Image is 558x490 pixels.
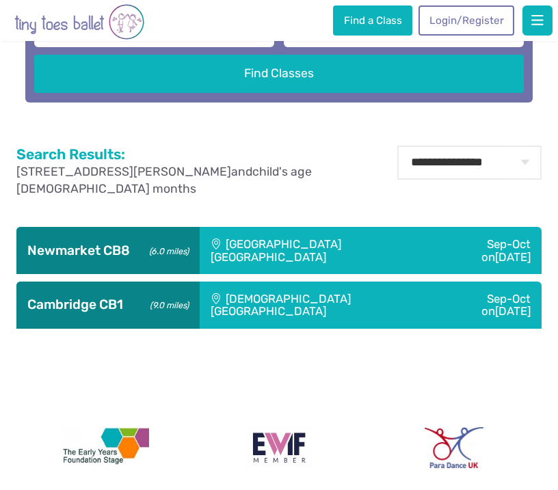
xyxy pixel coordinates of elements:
[59,427,150,468] img: The Early Years Foundation Stage
[27,243,188,259] h3: Newmarket CB8
[144,243,188,257] small: (6.0 miles)
[418,5,514,36] a: Login/Register
[425,427,483,468] img: Para Dance UK
[14,3,144,41] img: tiny toes ballet
[200,227,436,274] div: [GEOGRAPHIC_DATA] [GEOGRAPHIC_DATA]
[34,55,524,93] button: Find Classes
[247,427,312,468] img: Encouraging Women Into Franchising
[495,250,531,264] span: [DATE]
[200,282,438,329] div: [DEMOGRAPHIC_DATA][GEOGRAPHIC_DATA]
[495,304,531,318] span: [DATE]
[16,163,363,197] p: and
[145,297,188,311] small: (9.0 miles)
[16,165,312,195] span: child's age [DEMOGRAPHIC_DATA] months
[333,5,412,36] a: Find a Class
[16,165,231,178] span: [STREET_ADDRESS][PERSON_NAME]
[436,227,541,274] div: Sep-Oct on
[27,297,188,313] h3: Cambridge CB1
[16,146,363,163] h2: Search Results:
[438,282,541,329] div: Sep-Oct on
